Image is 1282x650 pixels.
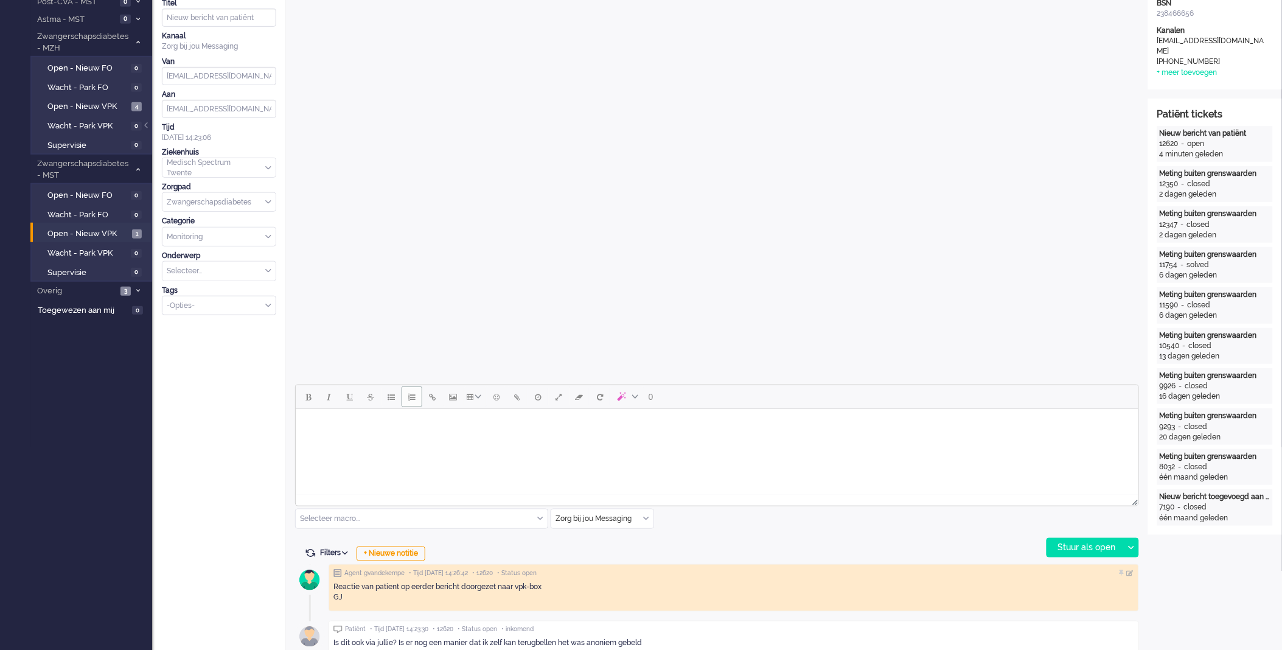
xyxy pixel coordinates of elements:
[1160,179,1179,189] div: 12350
[162,41,276,52] div: Zorg bij jou Messaging
[1188,139,1205,149] div: open
[1185,381,1208,391] div: closed
[1160,128,1270,139] div: Nieuw bericht van patiënt
[1160,422,1176,432] div: 9293
[1160,371,1270,381] div: Meting buiten grenswaarden
[1178,220,1187,230] div: -
[320,548,352,557] span: Filters
[162,216,276,226] div: Categorie
[1187,260,1210,270] div: solved
[162,89,276,100] div: Aan
[1157,26,1273,36] div: Kanalen
[35,138,151,152] a: Supervisie 0
[294,565,325,595] img: avatar
[1185,422,1208,432] div: closed
[472,569,493,578] span: • 12620
[35,303,152,316] a: Toegewezen aan mij 0
[1188,300,1211,310] div: closed
[345,626,366,634] span: Patiënt
[35,31,130,54] span: Zwangerschapsdiabetes - MZH
[162,285,276,296] div: Tags
[497,569,537,578] span: • Status open
[422,386,443,407] button: Insert/edit link
[1157,9,1273,19] div: 238466656
[47,121,128,132] span: Wacht - Park VPK
[1160,351,1270,362] div: 13 dagen geleden
[131,122,142,131] span: 0
[1160,432,1270,442] div: 20 dagen geleden
[35,14,116,26] span: Astma - MST
[357,547,425,561] div: + Nieuwe notitie
[501,626,534,634] span: • inkomend
[131,249,142,258] span: 0
[162,251,276,261] div: Onderwerp
[1160,290,1270,300] div: Meting buiten grenswaarden
[131,102,142,111] span: 4
[1160,411,1270,421] div: Meting buiten grenswaarden
[402,386,422,407] button: Numbered list
[1157,108,1273,122] div: Patiënt tickets
[131,211,142,220] span: 0
[35,158,130,181] span: Zwangerschapsdiabetes - MST
[120,287,131,296] span: 3
[47,228,129,240] span: Open - Nieuw VPK
[162,122,276,143] div: [DATE] 14:23:06
[1160,391,1270,402] div: 16 dagen geleden
[333,626,343,634] img: ic_chat_grey.svg
[340,386,360,407] button: Underline
[1176,422,1185,432] div: -
[333,569,342,578] img: ic_note_grey.svg
[131,141,142,150] span: 0
[120,15,131,24] span: 0
[443,386,464,407] button: Insert/edit image
[47,248,128,259] span: Wacht - Park VPK
[649,392,653,402] span: 0
[132,306,143,315] span: 0
[1128,495,1138,506] div: Resize
[1185,462,1208,472] div: closed
[344,569,405,578] span: Agent gvandekempe
[333,582,1134,603] div: Reactie van patient op eerder bericht doorgezet naar vpk-box GJ
[47,140,128,152] span: Supervisie
[433,626,453,634] span: • 12620
[1160,330,1270,341] div: Meting buiten grenswaarden
[47,190,128,201] span: Open - Nieuw FO
[131,191,142,200] span: 0
[35,226,151,240] a: Open - Nieuw VPK 1
[47,63,128,74] span: Open - Nieuw FO
[35,265,151,279] a: Supervisie 0
[1178,260,1187,270] div: -
[1160,169,1270,179] div: Meting buiten grenswaarden
[162,57,276,67] div: Van
[1176,462,1185,472] div: -
[1179,179,1188,189] div: -
[548,386,569,407] button: Fullscreen
[1160,250,1270,260] div: Meting buiten grenswaarden
[35,188,151,201] a: Open - Nieuw FO 0
[610,386,643,407] button: AI
[1179,139,1188,149] div: -
[35,208,151,221] a: Wacht - Park FO 0
[590,386,610,407] button: Reset content
[1160,310,1270,321] div: 6 dagen geleden
[1187,220,1210,230] div: closed
[1189,341,1212,351] div: closed
[1160,492,1270,502] div: Nieuw bericht toegevoegd aan gesprek
[1176,381,1185,391] div: -
[1160,300,1179,310] div: 11590
[370,626,428,634] span: • Tijd [DATE] 14:23:30
[162,296,276,316] div: Select Tags
[1160,139,1179,149] div: 12620
[1184,502,1207,512] div: closed
[47,82,128,94] span: Wacht - Park FO
[1160,462,1176,472] div: 8032
[1160,209,1270,219] div: Meting buiten grenswaarden
[35,99,151,113] a: Open - Nieuw VPK 4
[1160,149,1270,159] div: 4 minuten geleden
[1160,452,1270,462] div: Meting buiten grenswaarden
[132,229,142,239] span: 1
[360,386,381,407] button: Strikethrough
[1157,36,1267,57] div: [EMAIL_ADDRESS][DOMAIN_NAME]
[1047,539,1123,557] div: Stuur als open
